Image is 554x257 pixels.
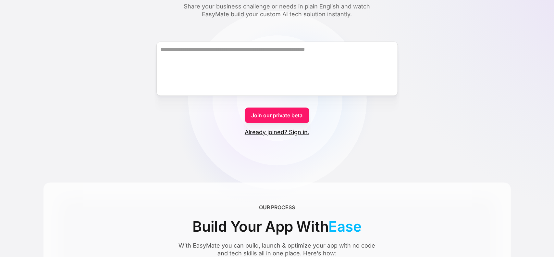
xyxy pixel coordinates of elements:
form: Form [43,30,511,136]
a: Already joined? Sign in. [245,128,309,136]
div: Build Your App With [192,215,361,238]
span: Ease [329,215,362,238]
div: Share your business challenge or needs in plain English and watch EasyMate build your custom AI t... [172,3,383,18]
a: Join our private beta [245,108,309,123]
div: OUR PROCESS [259,203,295,211]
